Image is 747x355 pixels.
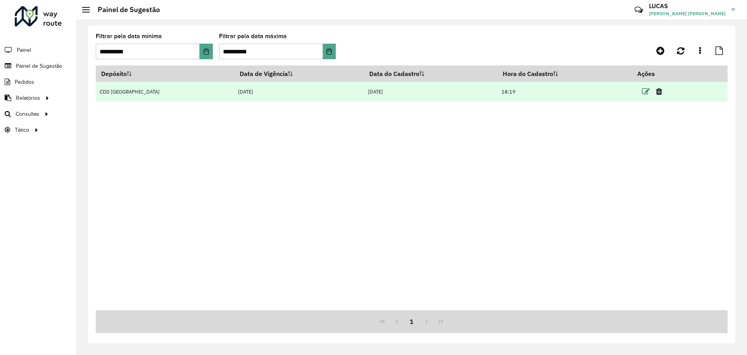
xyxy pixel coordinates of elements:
th: Data do Cadastro [364,65,497,82]
th: Data de Vigência [234,65,364,82]
label: Filtrar pela data máxima [219,32,287,41]
th: Ações [632,65,679,82]
a: Excluir [656,86,662,97]
span: Painel de Sugestão [16,62,62,70]
button: Choose Date [323,44,336,59]
td: CDD [GEOGRAPHIC_DATA] [96,82,234,102]
td: [DATE] [234,82,364,102]
th: Hora do Cadastro [498,65,632,82]
span: Relatórios [16,94,40,102]
span: Painel [17,46,31,54]
a: Editar [642,86,650,97]
td: [DATE] [364,82,497,102]
span: Pedidos [15,78,34,86]
button: Choose Date [200,44,212,59]
button: 1 [404,314,419,329]
span: Tático [15,126,29,134]
h3: LUCAS [649,2,726,10]
a: Contato Rápido [630,2,647,18]
td: 18:19 [498,82,632,102]
label: Filtrar pela data mínima [96,32,162,41]
th: Depósito [96,65,234,82]
span: Consultas [16,110,39,118]
span: [PERSON_NAME] [PERSON_NAME] [649,10,726,17]
h2: Painel de Sugestão [90,5,160,14]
